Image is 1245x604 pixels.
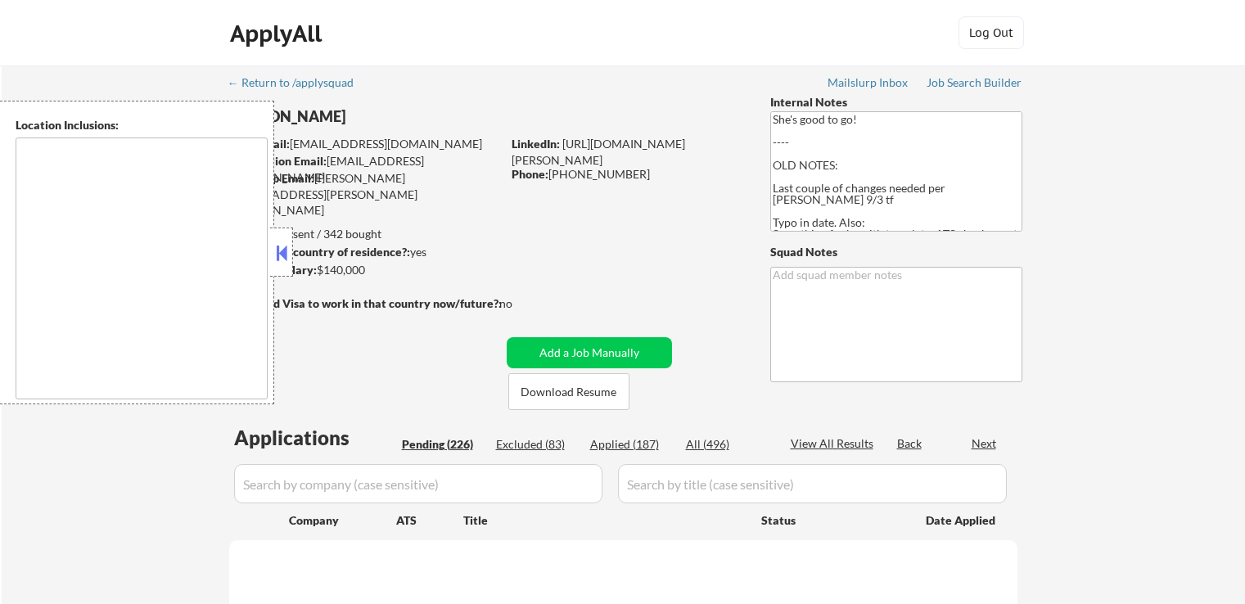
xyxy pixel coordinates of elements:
div: View All Results [791,435,878,452]
div: [EMAIL_ADDRESS][DOMAIN_NAME] [230,136,501,152]
div: Applied (187) [590,436,672,453]
a: Mailslurp Inbox [828,76,909,92]
div: Excluded (83) [496,436,578,453]
div: [PHONE_NUMBER] [512,166,743,183]
button: Add a Job Manually [507,337,672,368]
button: Download Resume [508,373,629,410]
input: Search by company (case sensitive) [234,464,602,503]
div: Squad Notes [770,244,1022,260]
div: Mailslurp Inbox [828,77,909,88]
div: $140,000 [228,262,501,278]
strong: Phone: [512,167,548,181]
div: ApplyAll [230,20,327,47]
a: [URL][DOMAIN_NAME][PERSON_NAME] [512,137,685,167]
div: Internal Notes [770,94,1022,110]
div: [PERSON_NAME] [229,106,566,127]
div: 187 sent / 342 bought [228,226,501,242]
div: Applications [234,428,396,448]
strong: LinkedIn: [512,137,560,151]
div: Location Inclusions: [16,117,268,133]
div: Job Search Builder [927,77,1022,88]
div: ATS [396,512,463,529]
button: Log Out [959,16,1024,49]
div: Date Applied [926,512,998,529]
div: Pending (226) [402,436,484,453]
div: no [499,295,546,312]
strong: Will need Visa to work in that country now/future?: [229,296,502,310]
div: ← Return to /applysquad [228,77,369,88]
div: yes [228,244,496,260]
div: Status [761,505,902,534]
div: [EMAIL_ADDRESS][DOMAIN_NAME] [230,153,501,185]
a: ← Return to /applysquad [228,76,369,92]
div: [PERSON_NAME][EMAIL_ADDRESS][PERSON_NAME][DOMAIN_NAME] [229,170,501,219]
input: Search by title (case sensitive) [618,464,1007,503]
div: Company [289,512,396,529]
strong: Can work in country of residence?: [228,245,410,259]
div: Back [897,435,923,452]
div: Title [463,512,746,529]
div: All (496) [686,436,768,453]
div: Next [972,435,998,452]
